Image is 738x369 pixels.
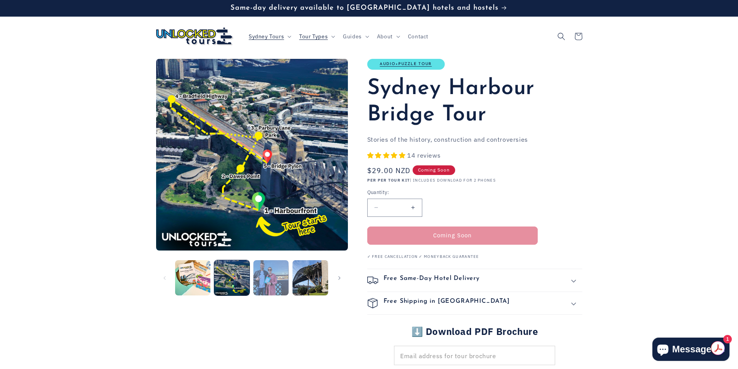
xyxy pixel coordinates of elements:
h2: Free Shipping in [GEOGRAPHIC_DATA] [384,298,510,309]
a: Contact [403,28,433,45]
button: Slide left [156,269,173,287]
a: Unlocked Tours [153,24,236,48]
span: $29.00 NZD [367,165,411,176]
button: Load image 2 in gallery view [214,260,249,295]
span: Same-day delivery available to [GEOGRAPHIC_DATA] hotels and hostels [231,4,499,12]
inbox-online-store-chat: Shopify online store chat [650,338,732,363]
button: Load image 4 in gallery view [292,260,328,295]
summary: About [372,28,403,45]
span: Coming Soon [413,165,455,175]
p: ✓ Free Cancellation ✓ Moneyback Guarantee [367,254,582,259]
h1: Sydney Harbour Bridge Tour [367,76,582,128]
img: Unlocked Tours [156,27,234,45]
summary: Tour Types [294,28,338,45]
span: Guides [343,33,362,40]
span: 5.00 stars [367,151,408,159]
summary: Sydney Tours [244,28,294,45]
label: Quantity: [367,189,538,196]
button: Slide right [331,269,348,287]
summary: Free Same-Day Hotel Delivery [367,269,582,292]
span: Contact [408,33,428,40]
p: Stories of the history, construction and controversies [367,134,582,145]
media-gallery: Gallery Viewer [156,59,348,297]
button: Load image 3 in gallery view [253,260,289,295]
button: Coming Soon [367,227,538,245]
span: About [377,33,393,40]
button: Load image 1 in gallery view [175,260,210,295]
span: Sydney Tours [249,33,284,40]
summary: Search [553,28,570,45]
span: Tour Types [299,33,328,40]
span: 14 reviews [407,151,440,159]
a: Audio+Puzzle Tour [380,62,432,66]
p: | INCLUDES DOWNLOAD FOR 2 PHONES [367,178,582,183]
summary: Guides [338,28,372,45]
h2: Free Same-Day Hotel Delivery [384,275,480,286]
strong: PER PER TOUR KIT [367,178,410,183]
summary: Free Shipping in [GEOGRAPHIC_DATA] [367,292,582,314]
